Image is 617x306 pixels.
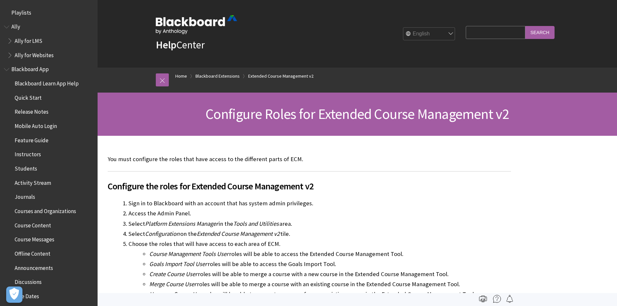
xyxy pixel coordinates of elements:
li: Sign in to Blackboard with an account that has system admin privileges. [128,199,511,208]
span: Configure Roles for Extended Course Management v2 [206,105,509,123]
span: Offline Content [15,248,50,257]
span: Quick Start [15,92,42,101]
li: Choose the roles that will have access to each area of ECM. [128,239,511,299]
a: Blackboard Extensions [195,72,240,80]
img: More help [493,295,501,303]
span: Discussions [15,276,42,285]
li: Access the Admin Panel. [128,209,511,218]
a: Extended Course Management v2 [248,72,314,80]
span: Feature Guide [15,135,48,144]
span: Merge Course User [149,280,196,288]
li: roles will be able to separate a course from an existing course in the Extended Course Management... [149,290,511,299]
img: Print [479,295,487,303]
img: Blackboard by Anthology [156,15,237,34]
button: Open Preferences [6,287,22,303]
li: Select in the area. [128,219,511,228]
span: Course Content [15,220,51,229]
li: roles will be able to merge a course with an existing course in the Extended Course Management Tool. [149,280,511,289]
span: Instructors [15,149,41,158]
span: Platform Extensions Manager [145,220,218,227]
span: Course Management Tools User [149,250,228,258]
span: Courses and Organizations [15,206,76,214]
span: Extended Course Management v2 [197,230,280,237]
a: Home [175,72,187,80]
span: Configure the roles for Extended Course Management v2 [108,179,511,193]
nav: Book outline for Playlists [4,7,94,18]
span: Create Course User [149,270,197,278]
span: Blackboard Learn App Help [15,78,79,87]
li: roles will be able to merge a course with a new course in the Extended Course Management Tool. [149,270,511,279]
span: Mobile Auto Login [15,121,57,129]
span: Activity Stream [15,177,51,186]
span: Unmerge Course User [149,290,204,298]
a: HelpCenter [156,38,205,51]
span: Ally for LMS [15,35,42,44]
span: Ally for Websites [15,50,54,58]
input: Search [525,26,555,39]
span: Ally [11,21,20,30]
li: roles will be able to access the Extended Course Management Tool. [149,249,511,259]
span: Blackboard App [11,64,49,73]
span: Configuration [145,230,180,237]
li: Select on the tile. [128,229,511,238]
p: You must configure the roles that have access to the different parts of ECM. [108,155,511,163]
span: Due Dates [15,291,39,300]
span: Course Messages [15,234,54,243]
span: Release Notes [15,107,48,115]
span: Playlists [11,7,31,16]
strong: Help [156,38,176,51]
nav: Book outline for Anthology Ally Help [4,21,94,61]
span: Tools and Utilities [233,220,279,227]
img: Follow this page [506,295,514,303]
span: Students [15,163,37,172]
select: Site Language Selector [403,28,455,41]
li: roles will be able to access the Goals Import Tool. [149,260,511,269]
span: Journals [15,192,35,200]
span: Announcements [15,262,53,271]
span: Goals Import Tool User [149,260,207,268]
